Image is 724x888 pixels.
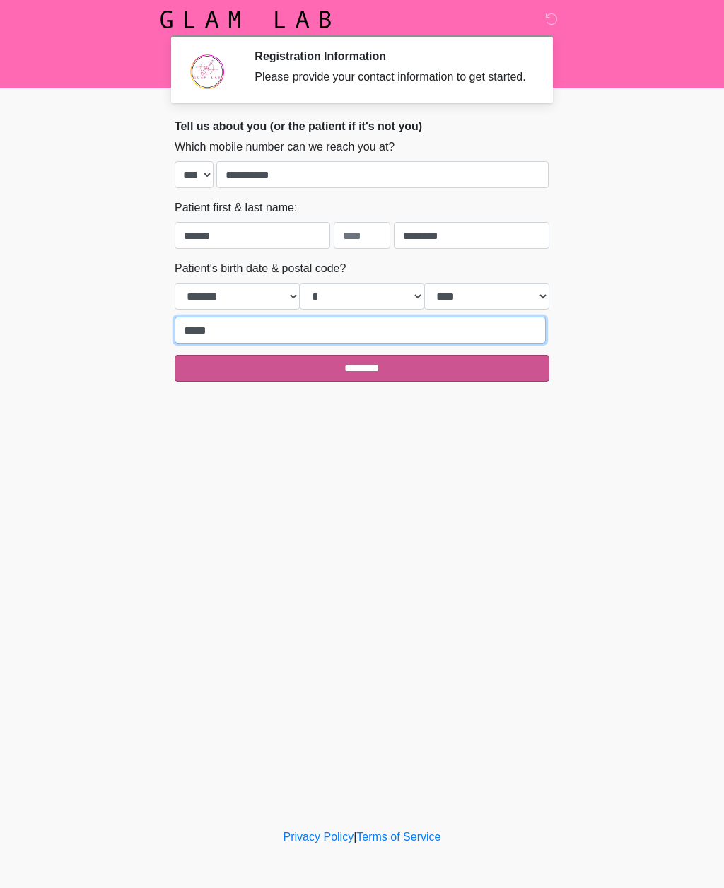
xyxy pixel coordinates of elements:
[356,831,440,843] a: Terms of Service
[255,69,528,86] div: Please provide your contact information to get started.
[175,119,549,133] h2: Tell us about you (or the patient if it's not you)
[175,260,346,277] label: Patient's birth date & postal code?
[185,49,228,92] img: Agent Avatar
[160,11,331,28] img: Glam Lab Logo
[175,199,297,216] label: Patient first & last name:
[175,139,395,156] label: Which mobile number can we reach you at?
[354,831,356,843] a: |
[284,831,354,843] a: Privacy Policy
[255,49,528,63] h2: Registration Information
